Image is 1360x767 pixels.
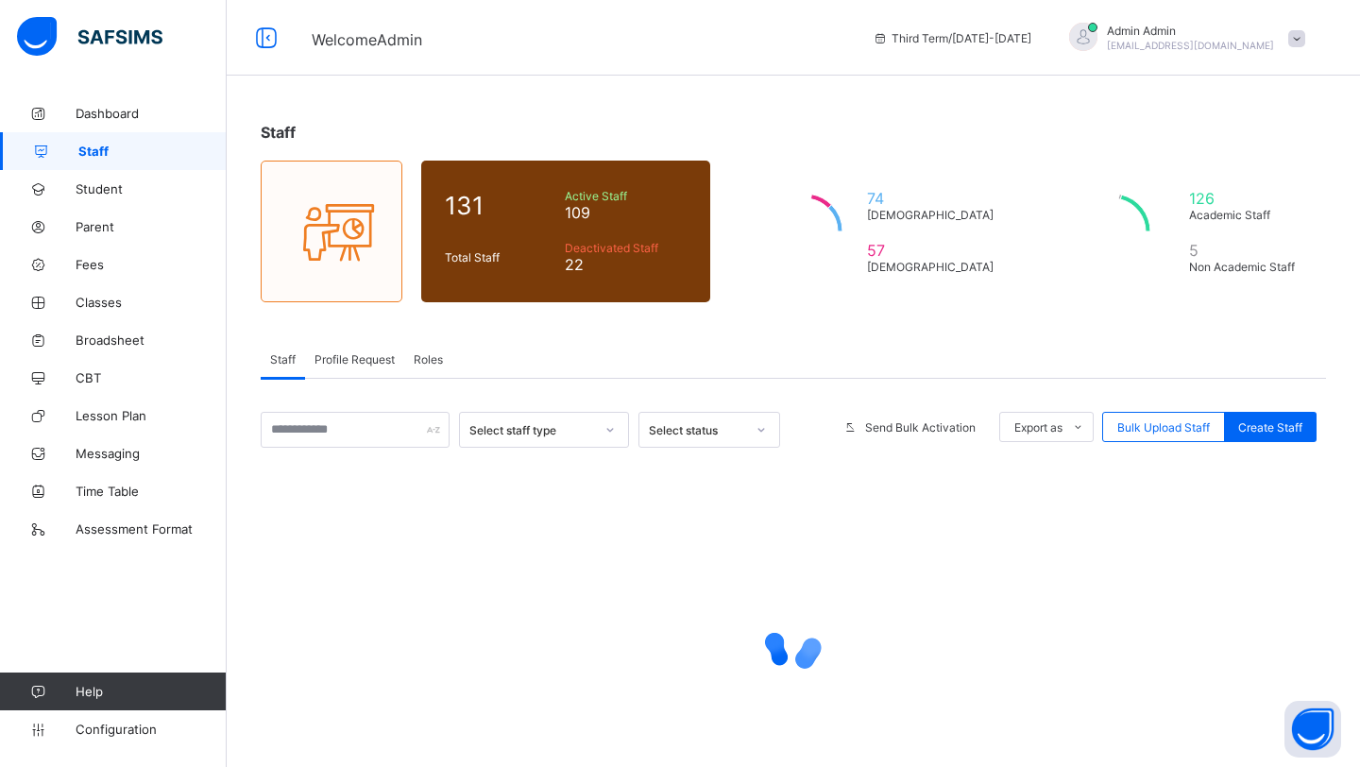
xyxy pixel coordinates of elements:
span: Broadsheet [76,332,227,348]
span: Lesson Plan [76,408,227,423]
span: Help [76,684,226,699]
div: Select status [649,423,745,437]
span: 109 [565,203,687,222]
span: Messaging [76,446,227,461]
span: Profile Request [314,352,395,366]
span: CBT [76,370,227,385]
div: AdminAdmin [1050,23,1315,54]
span: Assessment Format [76,521,227,537]
span: session/term information [873,31,1031,45]
span: Time Table [76,484,227,499]
span: [DEMOGRAPHIC_DATA] [867,208,994,222]
button: Open asap [1284,701,1341,758]
span: Student [76,181,227,196]
span: Active Staff [565,189,687,203]
span: 5 [1189,241,1302,260]
span: Dashboard [76,106,227,121]
span: Configuration [76,722,226,737]
span: Fees [76,257,227,272]
div: Select staff type [469,423,594,437]
span: Staff [261,123,296,142]
span: [EMAIL_ADDRESS][DOMAIN_NAME] [1107,40,1274,51]
span: Admin Admin [1107,24,1274,38]
span: Export as [1014,420,1062,435]
span: Welcome Admin [312,30,422,49]
div: Total Staff [440,246,560,269]
span: [DEMOGRAPHIC_DATA] [867,260,994,274]
span: Parent [76,219,227,234]
span: Staff [78,144,227,159]
span: Roles [414,352,443,366]
span: Staff [270,352,296,366]
span: Bulk Upload Staff [1117,420,1210,435]
span: Create Staff [1238,420,1302,435]
span: 57 [867,241,994,260]
span: 126 [1189,189,1302,208]
img: safsims [17,17,162,57]
span: 74 [867,189,994,208]
span: Classes [76,295,227,310]
span: 22 [565,255,687,274]
span: Non Academic Staff [1189,260,1302,274]
span: 131 [445,191,555,220]
span: Deactivated Staff [565,241,687,255]
span: Academic Staff [1189,208,1302,222]
span: Send Bulk Activation [865,420,976,435]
